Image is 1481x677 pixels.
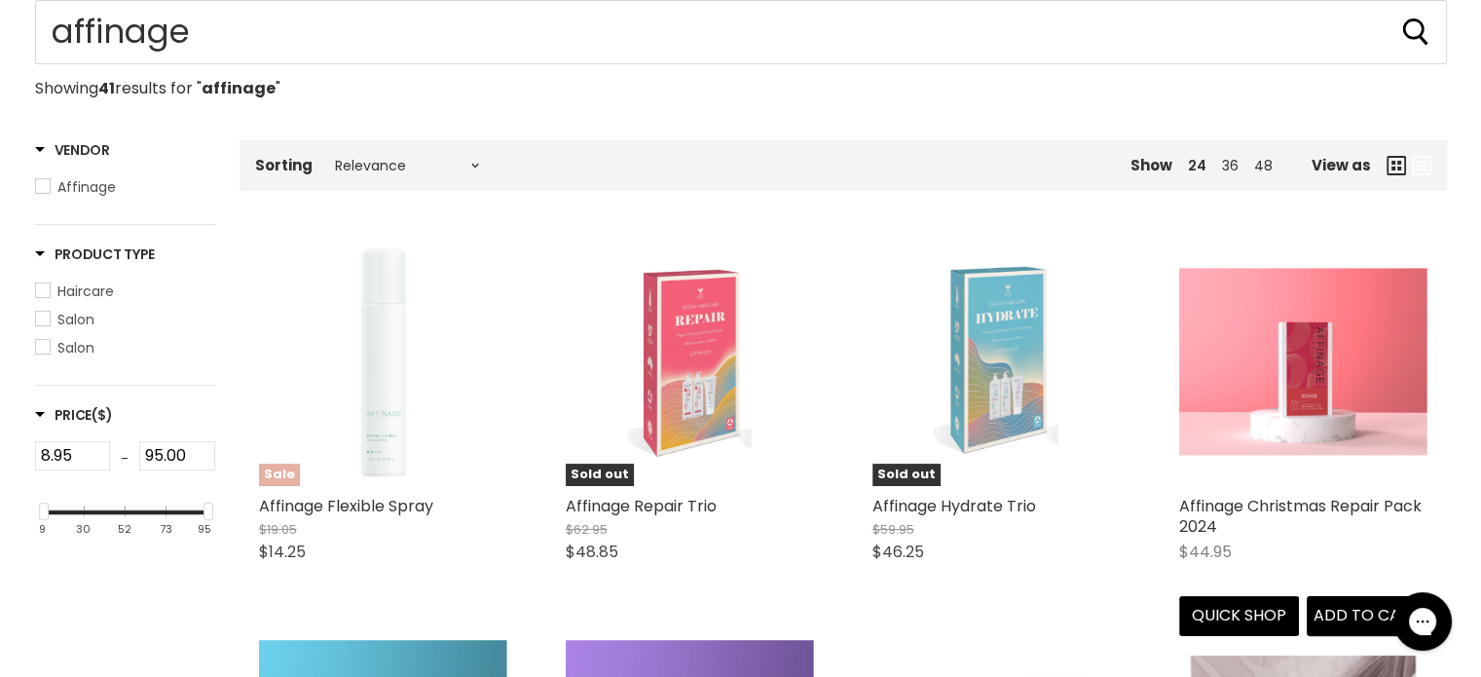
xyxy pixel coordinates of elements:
label: Sorting [255,157,313,173]
a: Affinage Christmas Repair Pack 2024 [1179,495,1422,538]
a: Affinage [35,176,215,198]
a: Haircare [35,281,215,302]
a: Affinage Hydrate Trio [872,495,1036,517]
img: Affinage Hydrate Trio [935,238,1058,486]
h3: Price($) [35,405,113,425]
span: Sold out [872,464,941,486]
strong: 41 [98,77,115,99]
span: ($) [92,405,112,425]
div: 73 [160,523,172,536]
span: View as [1312,157,1371,173]
a: Affinage Repair Trio [566,495,717,517]
p: Showing results for " " [35,80,1447,97]
div: 30 [76,523,91,536]
span: Show [1130,155,1172,175]
span: $14.25 [259,541,306,563]
a: 36 [1222,156,1239,175]
strong: affinage [202,77,276,99]
span: Price [35,405,113,425]
a: Affinage Hydrate TrioSold out [872,238,1121,486]
span: Haircare [57,282,114,301]
a: 48 [1254,156,1273,175]
div: 52 [118,523,131,536]
div: - [110,441,139,476]
h3: Vendor [35,140,110,160]
a: Salon [35,309,215,330]
a: 24 [1188,156,1206,175]
span: $62.95 [566,520,608,539]
a: Salon [35,337,215,358]
span: Sale [259,464,300,486]
div: 9 [39,523,46,536]
h3: Product Type [35,244,156,264]
span: Salon [57,338,94,357]
span: Sold out [566,464,634,486]
img: Affinage Flexible Spray [350,238,415,486]
button: Add to cart [1307,596,1427,635]
span: $59.95 [872,520,914,539]
span: Add to cart [1314,604,1420,626]
div: 95 [198,523,211,536]
a: Affinage Flexible SpraySale [259,238,507,486]
a: Affinage Repair TrioSold out [566,238,814,486]
img: Affinage Christmas Repair Pack 2024 [1179,269,1427,455]
input: Max Price [139,441,215,470]
iframe: Gorgias live chat messenger [1384,585,1462,658]
span: $44.95 [1179,541,1232,563]
span: $19.05 [259,520,297,539]
a: Affinage Flexible Spray [259,495,433,517]
img: Affinage Repair Trio [628,238,752,486]
span: $46.25 [872,541,924,563]
button: Search [1400,17,1431,48]
span: Affinage [57,177,116,197]
a: Affinage Christmas Repair Pack 2024 [1179,238,1427,486]
button: Quick shop [1179,596,1300,635]
span: Salon [57,310,94,329]
input: Min Price [35,441,111,470]
span: $48.85 [566,541,618,563]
